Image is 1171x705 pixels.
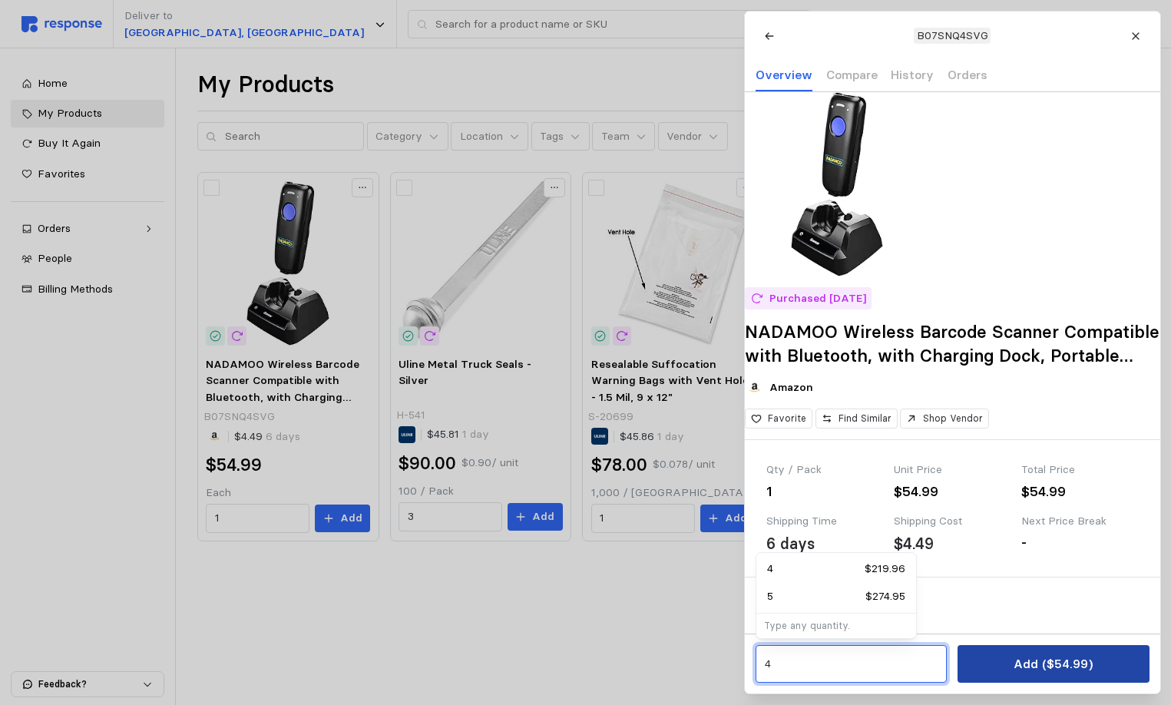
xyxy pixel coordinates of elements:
button: Shop Vendor [900,409,989,429]
div: $54.99 [894,482,1011,502]
p: Type any quantity. [764,619,908,633]
div: $54.99 [1021,482,1138,502]
p: Shop Vendor [923,412,983,425]
div: Shipping Cost [894,513,1011,530]
p: Amazon [769,379,813,396]
div: 6 days [766,532,815,555]
p: Purchased [DATE] [769,290,865,307]
p: Find Similar [838,412,891,425]
button: Favorite [745,409,812,429]
div: 1 [766,482,883,502]
p: $219.96 [865,561,905,578]
div: Unit Price [894,462,1011,478]
div: - [1021,532,1138,553]
p: History [891,65,934,84]
div: $4.49 [894,532,934,555]
p: Favorite [768,412,806,425]
p: $274.95 [865,588,905,605]
p: Compare [825,65,877,84]
p: B07SNQ4SVG [916,28,987,45]
img: 61R8X2SrKIL.__AC_SX300_SY300_QL70_FMwebp_.jpg [745,92,929,276]
input: Qty [764,650,938,678]
p: 5 [767,588,773,605]
p: Add ($54.99) [1014,654,1093,674]
p: 4 [767,561,773,578]
div: Shipping Time [766,513,883,530]
button: Add ($54.99) [958,645,1149,683]
div: Total Price [1021,462,1138,478]
h2: NADAMOO Wireless Barcode Scanner Compatible with Bluetooth, with Charging Dock, Portable USB 1D B... [745,320,1160,367]
div: Qty / Pack [766,462,883,478]
button: Find Similar [815,409,897,429]
div: Nadamoo [766,618,947,639]
p: Orders [947,65,987,84]
div: Manufacturer [766,599,947,616]
div: Next Price Break [1021,513,1138,530]
p: Overview [756,65,812,84]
